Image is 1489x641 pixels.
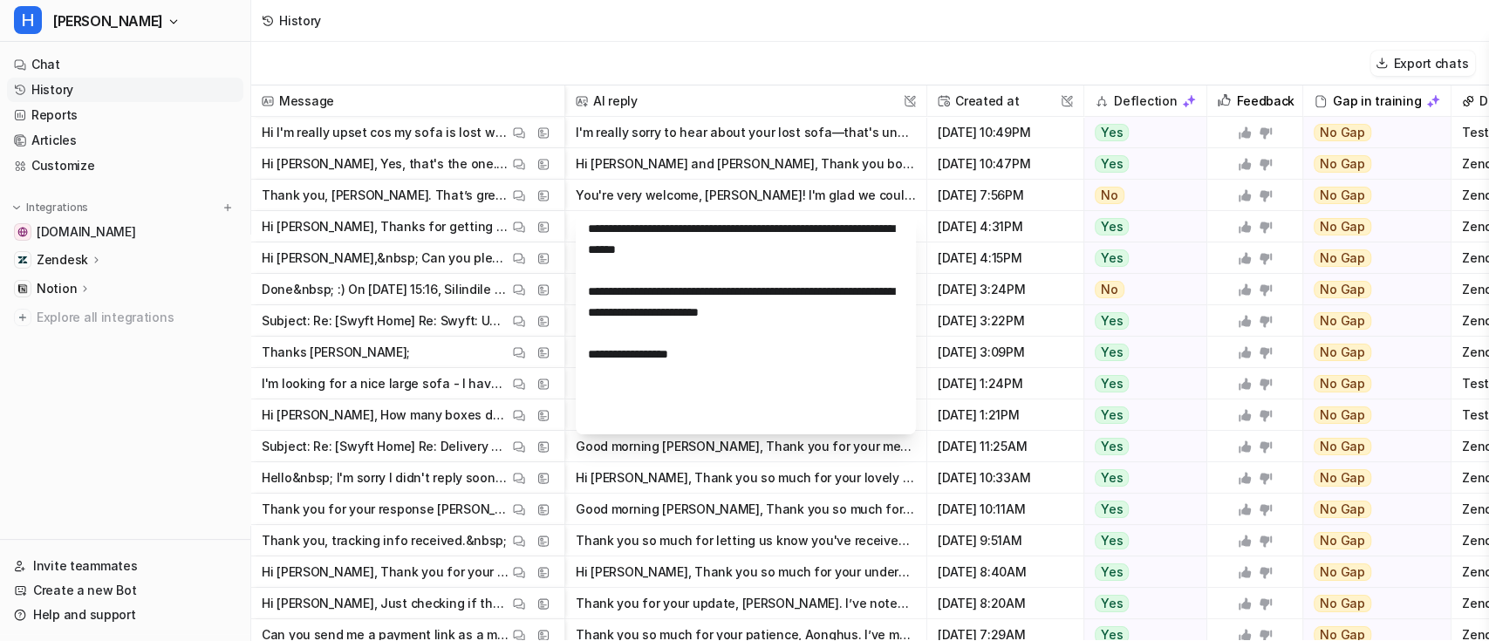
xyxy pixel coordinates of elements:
span: No Gap [1314,312,1371,330]
span: [DATE] 10:33AM [934,462,1076,494]
p: Hi [PERSON_NAME], Thank you for your email and for refunding delivery; it is disappointing but th... [262,556,509,588]
span: No Gap [1314,187,1371,204]
a: History [7,78,243,102]
span: Yes [1095,595,1129,612]
button: No Gap [1303,525,1438,556]
span: [DOMAIN_NAME] [37,223,135,241]
button: No Gap [1303,337,1438,368]
span: [DATE] 4:31PM [934,211,1076,242]
span: [DATE] 8:20AM [934,588,1076,619]
button: No Gap [1303,117,1438,148]
p: Hi [PERSON_NAME], Just checking if there is any update. As we have heard nothing from the 3rd par... [262,588,509,619]
p: Thank you, tracking info received.&nbsp; [262,525,507,556]
p: Subject: Re: [Swyft Home] Re: Swyft: Update to your delivery date Description: This is a follow-u... [262,305,509,337]
span: [DATE] 4:15PM [934,242,1076,274]
h2: Deflection [1114,85,1177,117]
span: [DATE] 1:21PM [934,399,1076,431]
h2: Feedback [1237,85,1294,117]
button: No Gap [1303,431,1438,462]
img: Notion [17,283,28,294]
span: No Gap [1314,469,1371,487]
button: No Gap [1303,180,1438,211]
button: No Gap [1303,462,1438,494]
button: No Gap [1303,588,1438,619]
button: Yes [1084,431,1197,462]
span: Yes [1095,532,1129,549]
span: [DATE] 10:47PM [934,148,1076,180]
button: Yes [1084,242,1197,274]
p: I'm looking for a nice large sofa - I have 2m to play with in the space and I like modular design... [262,368,509,399]
span: Explore all integrations [37,303,236,331]
span: No Gap [1314,155,1371,173]
span: No [1095,281,1124,298]
button: Hi [PERSON_NAME] and [PERSON_NAME], Thank you both for keeping us updated. I just wanted to clari... [576,148,916,180]
button: Yes [1084,211,1197,242]
p: Thanks [PERSON_NAME]; [262,337,410,368]
span: Yes [1095,312,1129,330]
button: No Gap [1303,211,1438,242]
button: Yes [1084,525,1197,556]
button: Yes [1084,117,1197,148]
p: Hi I'm really upset cos my sofa is lost with AIT - what do I do? [262,117,509,148]
a: Reports [7,103,243,127]
span: Yes [1095,406,1129,424]
img: expand menu [10,201,23,214]
button: Thank you so much for letting us know you've received your tracking information! I'm really glad ... [576,525,916,556]
img: explore all integrations [14,309,31,326]
img: Zendesk [17,255,28,265]
span: No Gap [1314,532,1371,549]
span: Yes [1095,438,1129,455]
button: No Gap [1303,494,1438,525]
p: Done&nbsp; :) On [DATE] 15:16, Silindile (Swyft Home | Support) &lt;[EMAIL_ADDRESS][DOMAIN_NAME]&... [262,274,509,305]
span: No Gap [1314,281,1371,298]
span: [DATE] 8:40AM [934,556,1076,588]
button: Hi [PERSON_NAME], Thank you so much for your understanding and your kind words despite the disapp... [576,556,916,588]
img: swyfthome.com [17,227,28,237]
p: Integrations [26,201,88,215]
button: No [1084,180,1197,211]
span: Yes [1095,155,1129,173]
button: No Gap [1303,274,1438,305]
button: Yes [1084,305,1197,337]
span: No [1095,187,1124,204]
span: Yes [1095,469,1129,487]
button: No Gap [1303,148,1438,180]
a: Customize [7,153,243,178]
span: AI reply [572,85,919,117]
p: Hi [PERSON_NAME],&nbsp; Can you please reschedule for collection please?&nbsp; Best,&nbsp; Isil [262,242,509,274]
span: Yes [1095,563,1129,581]
p: Zendesk [37,251,88,269]
span: [DATE] 3:09PM [934,337,1076,368]
a: Invite teammates [7,554,243,578]
span: [DATE] 7:56PM [934,180,1076,211]
p: Subject: Re: [Swyft Home] Re: Delivery Description: This is a follow-up to your previous request ... [262,431,509,462]
span: [DATE] 11:25AM [934,431,1076,462]
span: [DATE] 3:22PM [934,305,1076,337]
span: Yes [1095,344,1129,361]
button: Integrations [7,199,93,216]
span: [PERSON_NAME] [52,9,163,33]
a: Explore all integrations [7,305,243,330]
button: You're very welcome, [PERSON_NAME]! I'm glad we could get everything sorted for you. If anything ... [576,180,916,211]
button: No [1084,274,1197,305]
button: Thank you for your update, [PERSON_NAME]. I’ve noted that you’re now unavailable to accept delive... [576,588,916,619]
button: Yes [1084,337,1197,368]
span: [DATE] 9:51AM [934,525,1076,556]
div: Gap in training [1310,85,1444,117]
button: I'm really sorry to hear about your lost sofa—that's understandably upsetting, and I'm here to he... [576,117,916,148]
button: Good morning [PERSON_NAME], Thank you for your message—I'm really sorry you're having trouble wit... [576,431,916,462]
span: H [14,6,42,34]
button: Good morning [PERSON_NAME], Thank you so much for your honest message and for sharing your though... [576,494,916,525]
span: [DATE] 1:24PM [934,368,1076,399]
button: No Gap [1303,242,1438,274]
button: No Gap [1303,399,1438,431]
span: Created at [934,85,1076,117]
button: No Gap [1303,305,1438,337]
span: Message [258,85,557,117]
button: Yes [1084,368,1197,399]
span: Yes [1095,249,1129,267]
button: No Gap [1303,556,1438,588]
button: Yes [1084,399,1197,431]
a: Help and support [7,603,243,627]
span: Yes [1095,124,1129,141]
